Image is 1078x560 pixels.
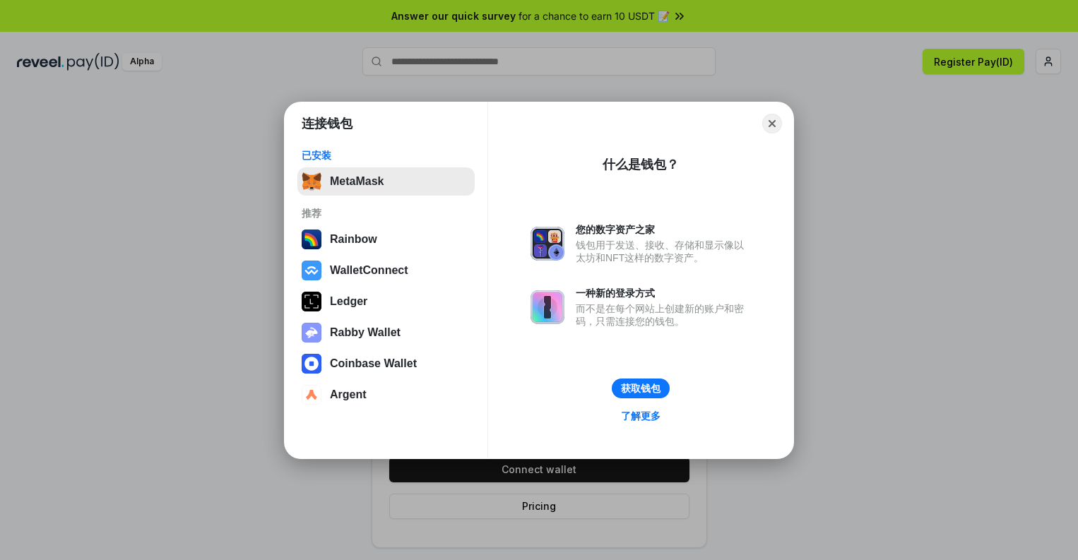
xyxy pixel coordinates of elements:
img: svg+xml,%3Csvg%20xmlns%3D%22http%3A%2F%2Fwww.w3.org%2F2000%2Fsvg%22%20width%3D%2228%22%20height%3... [302,292,321,311]
button: 获取钱包 [612,379,670,398]
img: svg+xml,%3Csvg%20width%3D%22120%22%20height%3D%22120%22%20viewBox%3D%220%200%20120%20120%22%20fil... [302,230,321,249]
img: svg+xml,%3Csvg%20xmlns%3D%22http%3A%2F%2Fwww.w3.org%2F2000%2Fsvg%22%20fill%3D%22none%22%20viewBox... [302,323,321,342]
button: Rainbow [297,225,475,254]
img: svg+xml,%3Csvg%20xmlns%3D%22http%3A%2F%2Fwww.w3.org%2F2000%2Fsvg%22%20fill%3D%22none%22%20viewBox... [531,227,564,261]
div: 推荐 [302,207,470,220]
button: Coinbase Wallet [297,350,475,378]
div: 钱包用于发送、接收、存储和显示像以太坊和NFT这样的数字资产。 [576,239,751,264]
button: Argent [297,381,475,409]
div: Argent [330,388,367,401]
button: Close [762,114,782,133]
button: MetaMask [297,167,475,196]
div: Ledger [330,295,367,308]
div: WalletConnect [330,264,408,277]
div: 什么是钱包？ [603,156,679,173]
img: svg+xml,%3Csvg%20fill%3D%22none%22%20height%3D%2233%22%20viewBox%3D%220%200%2035%2033%22%20width%... [302,172,321,191]
img: svg+xml,%3Csvg%20width%3D%2228%22%20height%3D%2228%22%20viewBox%3D%220%200%2028%2028%22%20fill%3D... [302,261,321,280]
div: 一种新的登录方式 [576,287,751,299]
div: 已安装 [302,149,470,162]
a: 了解更多 [612,407,669,425]
img: svg+xml,%3Csvg%20width%3D%2228%22%20height%3D%2228%22%20viewBox%3D%220%200%2028%2028%22%20fill%3D... [302,385,321,405]
div: 您的数字资产之家 [576,223,751,236]
button: Ledger [297,287,475,316]
img: svg+xml,%3Csvg%20width%3D%2228%22%20height%3D%2228%22%20viewBox%3D%220%200%2028%2028%22%20fill%3D... [302,354,321,374]
div: 了解更多 [621,410,661,422]
div: Rabby Wallet [330,326,401,339]
div: MetaMask [330,175,384,188]
div: Rainbow [330,233,377,246]
div: 而不是在每个网站上创建新的账户和密码，只需连接您的钱包。 [576,302,751,328]
div: Coinbase Wallet [330,357,417,370]
button: WalletConnect [297,256,475,285]
button: Rabby Wallet [297,318,475,347]
img: svg+xml,%3Csvg%20xmlns%3D%22http%3A%2F%2Fwww.w3.org%2F2000%2Fsvg%22%20fill%3D%22none%22%20viewBox... [531,290,564,324]
h1: 连接钱包 [302,115,353,132]
div: 获取钱包 [621,382,661,395]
